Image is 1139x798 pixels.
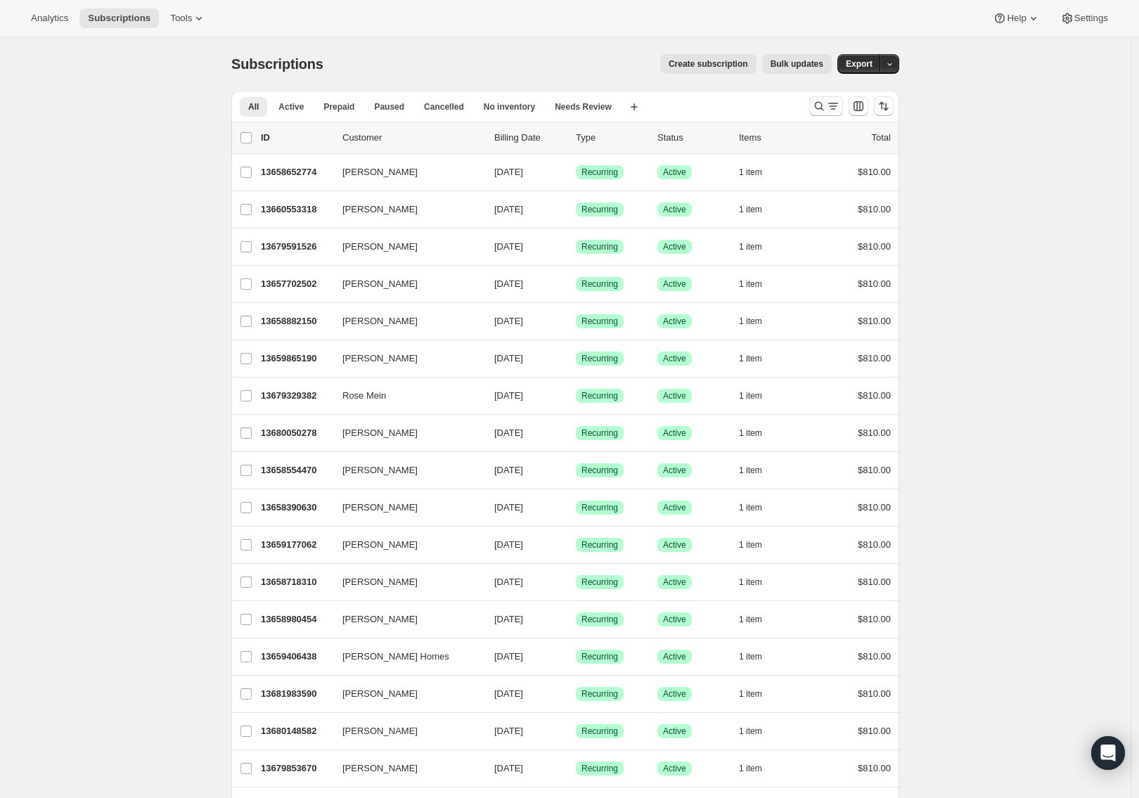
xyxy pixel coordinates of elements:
[261,501,331,515] p: 13658390630
[1052,8,1117,28] button: Settings
[739,204,762,215] span: 1 item
[261,237,891,257] div: 13679591526[PERSON_NAME][DATE]SuccessRecurringSuccessActive1 item$810.00
[739,461,778,480] button: 1 item
[739,311,778,331] button: 1 item
[334,310,475,333] button: [PERSON_NAME]
[261,463,331,477] p: 13658554470
[261,131,331,145] p: ID
[334,757,475,780] button: [PERSON_NAME]
[342,761,418,776] span: [PERSON_NAME]
[858,651,891,662] span: $810.00
[323,101,354,112] span: Prepaid
[494,278,523,289] span: [DATE]
[739,577,762,588] span: 1 item
[1074,13,1108,24] span: Settings
[762,54,832,74] button: Bulk updates
[342,352,418,366] span: [PERSON_NAME]
[581,241,618,252] span: Recurring
[494,427,523,438] span: [DATE]
[261,759,891,778] div: 13679853670[PERSON_NAME][DATE]SuccessRecurringSuccessActive1 item$810.00
[334,645,475,668] button: [PERSON_NAME] Homes
[334,608,475,631] button: [PERSON_NAME]
[858,278,891,289] span: $810.00
[663,614,686,625] span: Active
[494,353,523,363] span: [DATE]
[494,204,523,214] span: [DATE]
[846,58,873,70] span: Export
[494,539,523,550] span: [DATE]
[231,56,323,72] span: Subscriptions
[858,427,891,438] span: $810.00
[576,131,646,145] div: Type
[261,575,331,589] p: 13658718310
[342,687,418,701] span: [PERSON_NAME]
[261,274,891,294] div: 13657702502[PERSON_NAME][DATE]SuccessRecurringSuccessActive1 item$810.00
[663,167,686,178] span: Active
[494,763,523,773] span: [DATE]
[261,202,331,217] p: 13660553318
[663,763,686,774] span: Active
[170,13,192,24] span: Tools
[261,200,891,219] div: 13660553318[PERSON_NAME][DATE]SuccessRecurringSuccessActive1 item$810.00
[739,539,762,551] span: 1 item
[739,726,762,737] span: 1 item
[261,761,331,776] p: 13679853670
[858,241,891,252] span: $810.00
[739,200,778,219] button: 1 item
[342,165,418,179] span: [PERSON_NAME]
[858,316,891,326] span: $810.00
[342,426,418,440] span: [PERSON_NAME]
[261,461,891,480] div: 13658554470[PERSON_NAME][DATE]SuccessRecurringSuccessActive1 item$810.00
[494,465,523,475] span: [DATE]
[849,96,868,116] button: Customize table column order and visibility
[581,539,618,551] span: Recurring
[494,167,523,177] span: [DATE]
[739,688,762,700] span: 1 item
[657,131,728,145] p: Status
[739,759,778,778] button: 1 item
[581,353,618,364] span: Recurring
[739,465,762,476] span: 1 item
[739,390,762,401] span: 1 item
[739,349,778,368] button: 1 item
[342,202,418,217] span: [PERSON_NAME]
[334,273,475,295] button: [PERSON_NAME]
[581,688,618,700] span: Recurring
[858,167,891,177] span: $810.00
[261,684,891,704] div: 13681983590[PERSON_NAME][DATE]SuccessRecurringSuccessActive1 item$810.00
[494,502,523,513] span: [DATE]
[424,101,464,112] span: Cancelled
[88,13,150,24] span: Subscriptions
[581,390,618,401] span: Recurring
[555,101,612,112] span: Needs Review
[261,426,331,440] p: 13680050278
[739,316,762,327] span: 1 item
[261,724,331,738] p: 13680148582
[739,647,778,667] button: 1 item
[739,572,778,592] button: 1 item
[581,726,618,737] span: Recurring
[261,311,891,331] div: 13658882150[PERSON_NAME][DATE]SuccessRecurringSuccessActive1 item$810.00
[739,353,762,364] span: 1 item
[261,535,891,555] div: 13659177062[PERSON_NAME][DATE]SuccessRecurringSuccessActive1 item$810.00
[663,688,686,700] span: Active
[581,465,618,476] span: Recurring
[342,501,418,515] span: [PERSON_NAME]
[739,721,778,741] button: 1 item
[858,204,891,214] span: $810.00
[261,572,891,592] div: 13658718310[PERSON_NAME][DATE]SuccessRecurringSuccessActive1 item$810.00
[278,101,304,112] span: Active
[334,161,475,184] button: [PERSON_NAME]
[342,650,449,664] span: [PERSON_NAME] Homes
[739,684,778,704] button: 1 item
[858,353,891,363] span: $810.00
[248,101,259,112] span: All
[334,534,475,556] button: [PERSON_NAME]
[342,575,418,589] span: [PERSON_NAME]
[334,422,475,444] button: [PERSON_NAME]
[858,688,891,699] span: $810.00
[858,726,891,736] span: $810.00
[334,347,475,370] button: [PERSON_NAME]
[261,423,891,443] div: 13680050278[PERSON_NAME][DATE]SuccessRecurringSuccessActive1 item$810.00
[494,688,523,699] span: [DATE]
